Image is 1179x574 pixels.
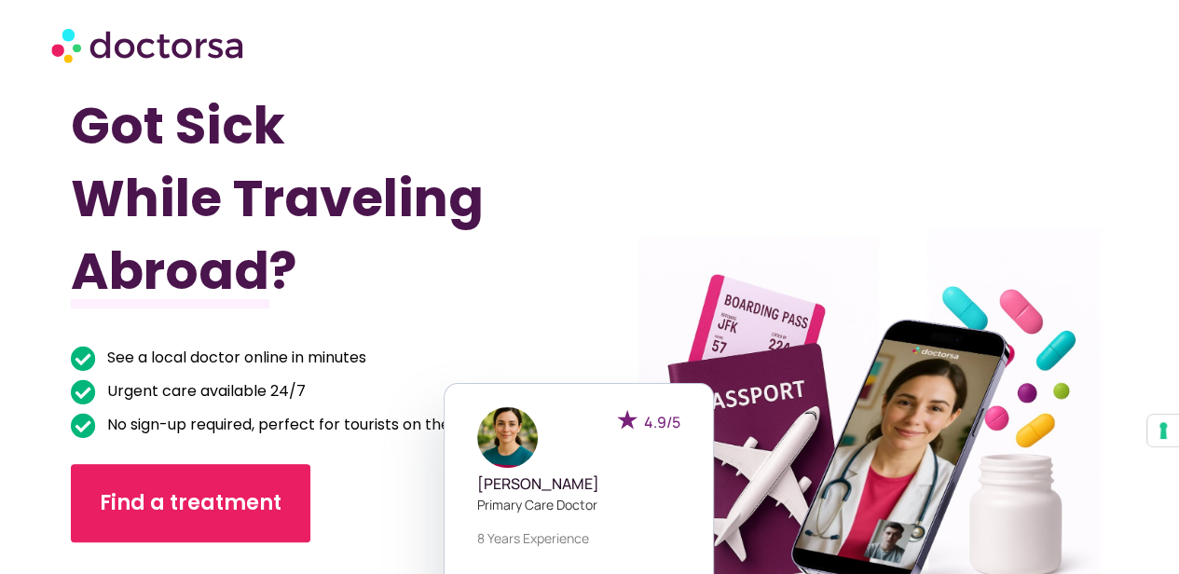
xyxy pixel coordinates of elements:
[71,89,512,307] h1: Got Sick While Traveling Abroad?
[477,528,680,548] p: 8 years experience
[71,464,310,542] a: Find a treatment
[103,345,366,371] span: See a local doctor online in minutes
[100,488,281,518] span: Find a treatment
[644,412,680,432] span: 4.9/5
[103,412,473,438] span: No sign-up required, perfect for tourists on the go
[477,475,680,493] h5: [PERSON_NAME]
[1147,415,1179,446] button: Your consent preferences for tracking technologies
[103,378,306,404] span: Urgent care available 24/7
[477,495,680,514] p: Primary care doctor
